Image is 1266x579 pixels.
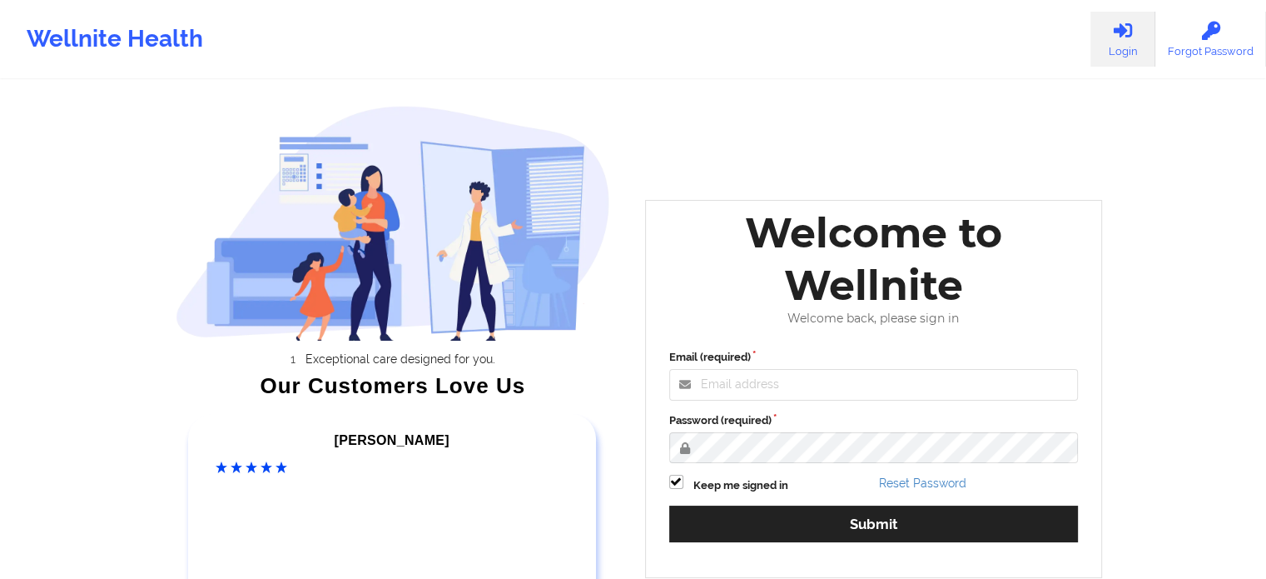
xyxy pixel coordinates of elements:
img: wellnite-auth-hero_200.c722682e.png [176,105,610,341]
label: Email (required) [669,349,1079,366]
a: Reset Password [879,477,966,490]
div: Welcome back, please sign in [658,312,1090,326]
input: Email address [669,369,1079,401]
label: Password (required) [669,412,1079,429]
div: Welcome to Wellnite [658,207,1090,312]
a: Login [1090,12,1155,67]
a: Forgot Password [1155,12,1266,67]
label: Keep me signed in [693,477,788,494]
span: [PERSON_NAME] [335,433,449,447]
li: Exceptional care designed for you. [191,352,610,366]
button: Submit [669,506,1079,542]
div: Our Customers Love Us [176,377,610,394]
